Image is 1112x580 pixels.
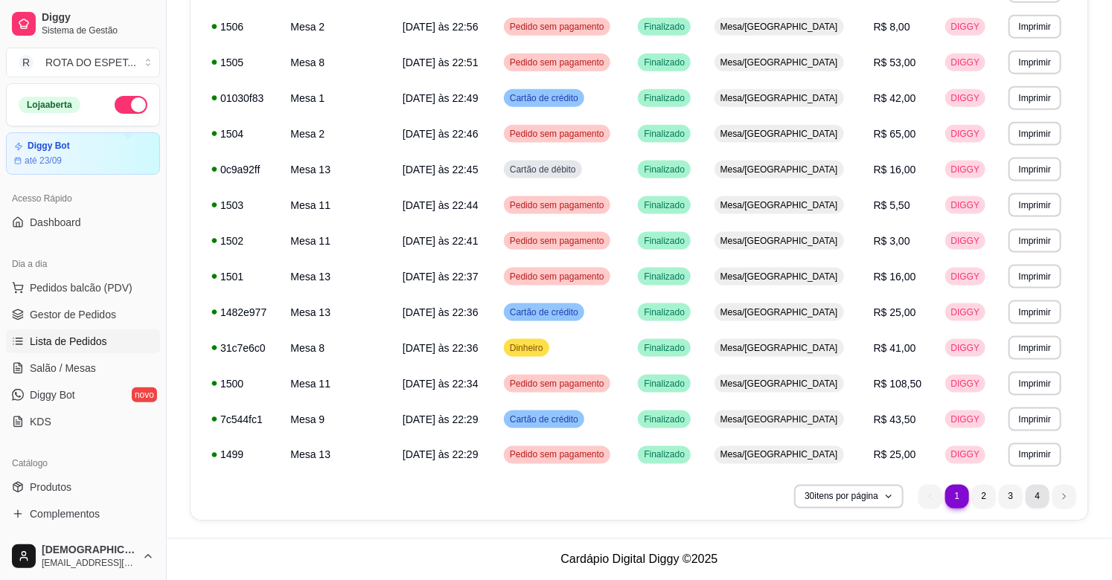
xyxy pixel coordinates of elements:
[211,55,272,70] div: 1505
[874,164,916,175] span: R$ 16,00
[115,96,147,114] button: Alterar Status
[281,259,394,294] td: Mesa 13
[6,383,160,407] a: Diggy Botnovo
[6,252,160,276] div: Dia a dia
[30,361,96,376] span: Salão / Mesas
[718,378,841,390] span: Mesa/[GEOGRAPHIC_DATA]
[6,210,160,234] a: Dashboard
[281,45,394,80] td: Mesa 8
[211,376,272,391] div: 1500
[6,132,160,175] a: Diggy Botaté 23/09
[30,215,81,230] span: Dashboard
[718,449,841,461] span: Mesa/[GEOGRAPHIC_DATA]
[6,276,160,300] button: Pedidos balcão (PDV)
[874,21,910,33] span: R$ 8,00
[30,280,132,295] span: Pedidos balcão (PDV)
[507,92,581,104] span: Cartão de crédito
[718,271,841,283] span: Mesa/[GEOGRAPHIC_DATA]
[1009,443,1061,467] button: Imprimir
[874,235,910,247] span: R$ 3,00
[45,55,136,70] div: ROTA DO ESPET ...
[211,126,272,141] div: 1504
[1009,193,1061,217] button: Imprimir
[403,306,479,318] span: [DATE] às 22:36
[403,164,479,175] span: [DATE] às 22:45
[507,449,607,461] span: Pedido sem pagamento
[403,413,479,425] span: [DATE] às 22:29
[641,271,688,283] span: Finalizado
[30,387,75,402] span: Diggy Bot
[30,506,100,521] span: Complementos
[507,342,546,354] span: Dinheiro
[30,334,107,349] span: Lista de Pedidos
[718,128,841,140] span: Mesa/[GEOGRAPHIC_DATA]
[1009,336,1061,360] button: Imprimir
[972,485,996,509] li: pagination item 2
[641,378,688,390] span: Finalizado
[507,306,581,318] span: Cartão de crédito
[507,199,607,211] span: Pedido sem pagamento
[403,128,479,140] span: [DATE] às 22:46
[507,128,607,140] span: Pedido sem pagamento
[507,378,607,390] span: Pedido sem pagamento
[1009,158,1061,181] button: Imprimir
[874,306,916,318] span: R$ 25,00
[211,91,272,106] div: 01030f83
[211,162,272,177] div: 0c9a92ff
[403,57,479,68] span: [DATE] às 22:51
[403,21,479,33] span: [DATE] às 22:56
[948,235,983,247] span: DIGGY
[403,449,479,461] span: [DATE] às 22:29
[641,21,688,33] span: Finalizado
[211,198,272,213] div: 1503
[507,235,607,247] span: Pedido sem pagamento
[641,128,688,140] span: Finalizado
[911,477,1084,516] nav: pagination navigation
[641,413,688,425] span: Finalizado
[281,330,394,366] td: Mesa 8
[948,342,983,354] span: DIGGY
[1009,407,1061,431] button: Imprimir
[281,366,394,402] td: Mesa 11
[211,448,272,463] div: 1499
[403,271,479,283] span: [DATE] às 22:37
[211,19,272,34] div: 1506
[1009,300,1061,324] button: Imprimir
[403,342,479,354] span: [DATE] às 22:36
[718,306,841,318] span: Mesa/[GEOGRAPHIC_DATA]
[1009,229,1061,253] button: Imprimir
[874,271,916,283] span: R$ 16,00
[874,342,916,354] span: R$ 41,00
[948,449,983,461] span: DIGGY
[6,502,160,526] a: Complementos
[42,25,154,36] span: Sistema de Gestão
[211,269,272,284] div: 1501
[874,57,916,68] span: R$ 53,00
[403,199,479,211] span: [DATE] às 22:44
[6,410,160,434] a: KDS
[6,538,160,574] button: [DEMOGRAPHIC_DATA][EMAIL_ADDRESS][DOMAIN_NAME]
[507,57,607,68] span: Pedido sem pagamento
[403,92,479,104] span: [DATE] às 22:49
[948,306,983,318] span: DIGGY
[211,412,272,427] div: 7c544fc1
[874,128,916,140] span: R$ 65,00
[281,9,394,45] td: Mesa 2
[874,449,916,461] span: R$ 25,00
[1009,122,1061,146] button: Imprimir
[718,164,841,175] span: Mesa/[GEOGRAPHIC_DATA]
[42,544,136,557] span: [DEMOGRAPHIC_DATA]
[1009,15,1061,39] button: Imprimir
[281,116,394,152] td: Mesa 2
[1052,485,1076,509] li: next page button
[28,141,70,152] article: Diggy Bot
[641,306,688,318] span: Finalizado
[1009,372,1061,396] button: Imprimir
[19,97,80,113] div: Loja aberta
[507,271,607,283] span: Pedido sem pagamento
[948,92,983,104] span: DIGGY
[1026,485,1049,509] li: pagination item 4
[507,164,579,175] span: Cartão de débito
[718,342,841,354] span: Mesa/[GEOGRAPHIC_DATA]
[25,155,62,167] article: até 23/09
